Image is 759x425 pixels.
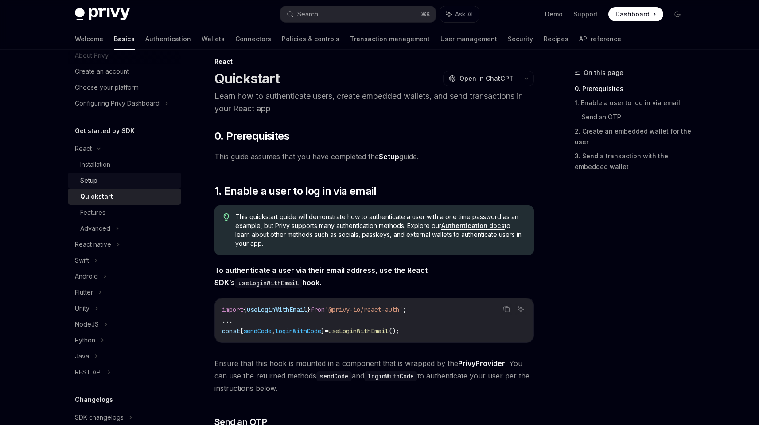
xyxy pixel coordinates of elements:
[584,67,623,78] span: On this page
[379,152,399,161] a: Setup
[75,287,93,298] div: Flutter
[75,143,92,154] div: React
[214,129,289,143] span: 0. Prerequisites
[575,149,692,174] a: 3. Send a transaction with the embedded wallet
[670,7,685,21] button: Toggle dark mode
[247,306,307,314] span: useLoginWithEmail
[214,357,534,394] span: Ensure that this hook is mounted in a component that is wrapped by the . You can use the returned...
[75,126,135,136] h5: Get started by SDK
[545,10,563,19] a: Demo
[75,66,129,77] div: Create an account
[240,327,243,335] span: {
[615,10,650,19] span: Dashboard
[75,255,89,266] div: Swift
[75,239,111,250] div: React native
[579,28,621,50] a: API reference
[573,10,598,19] a: Support
[403,306,406,314] span: ;
[214,57,534,66] div: React
[75,335,95,346] div: Python
[440,6,479,22] button: Ask AI
[75,82,139,93] div: Choose your platform
[515,303,526,315] button: Ask AI
[214,266,428,287] strong: To authenticate a user via their email address, use the React SDK’s hook.
[75,367,102,378] div: REST API
[243,327,272,335] span: sendCode
[575,124,692,149] a: 2. Create an embedded wallet for the user
[214,90,534,115] p: Learn how to authenticate users, create embedded wallets, and send transactions in your React app
[440,28,497,50] a: User management
[68,79,181,95] a: Choose your platform
[145,28,191,50] a: Authentication
[575,96,692,110] a: 1. Enable a user to log in via email
[311,306,325,314] span: from
[222,306,243,314] span: import
[235,278,302,288] code: useLoginWithEmail
[75,394,113,405] h5: Changelogs
[280,6,436,22] button: Search...⌘K
[321,327,325,335] span: }
[68,189,181,205] a: Quickstart
[275,327,321,335] span: loginWithCode
[325,327,328,335] span: =
[68,157,181,173] a: Installation
[544,28,568,50] a: Recipes
[235,212,525,248] span: This quickstart guide will demonstrate how to authenticate a user with a one time password as an ...
[235,28,271,50] a: Connectors
[421,11,430,18] span: ⌘ K
[75,8,130,20] img: dark logo
[243,306,247,314] span: {
[222,316,233,324] span: ...
[441,222,505,230] a: Authentication docs
[75,271,98,282] div: Android
[389,327,399,335] span: ();
[316,371,352,381] code: sendCode
[328,327,389,335] span: useLoginWithEmail
[75,412,124,423] div: SDK changelogs
[214,71,280,87] h1: Quickstart
[222,327,240,335] span: const
[325,306,403,314] span: '@privy-io/react-auth'
[297,9,322,20] div: Search...
[582,110,692,124] a: Send an OTP
[75,351,89,362] div: Java
[68,173,181,189] a: Setup
[455,10,473,19] span: Ask AI
[458,359,505,368] a: PrivyProvider
[80,207,105,218] div: Features
[501,303,512,315] button: Copy the contents from the code block
[214,184,376,198] span: 1. Enable a user to log in via email
[80,223,110,234] div: Advanced
[80,191,113,202] div: Quickstart
[508,28,533,50] a: Security
[272,327,275,335] span: ,
[68,63,181,79] a: Create an account
[223,213,230,221] svg: Tip
[459,74,514,83] span: Open in ChatGPT
[282,28,339,50] a: Policies & controls
[114,28,135,50] a: Basics
[307,306,311,314] span: }
[68,205,181,220] a: Features
[575,82,692,96] a: 0. Prerequisites
[80,175,97,186] div: Setup
[75,28,103,50] a: Welcome
[364,371,417,381] code: loginWithCode
[75,303,90,314] div: Unity
[608,7,663,21] a: Dashboard
[443,71,519,86] button: Open in ChatGPT
[214,150,534,163] span: This guide assumes that you have completed the guide.
[350,28,430,50] a: Transaction management
[80,159,110,170] div: Installation
[75,98,160,109] div: Configuring Privy Dashboard
[202,28,225,50] a: Wallets
[75,319,99,330] div: NodeJS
